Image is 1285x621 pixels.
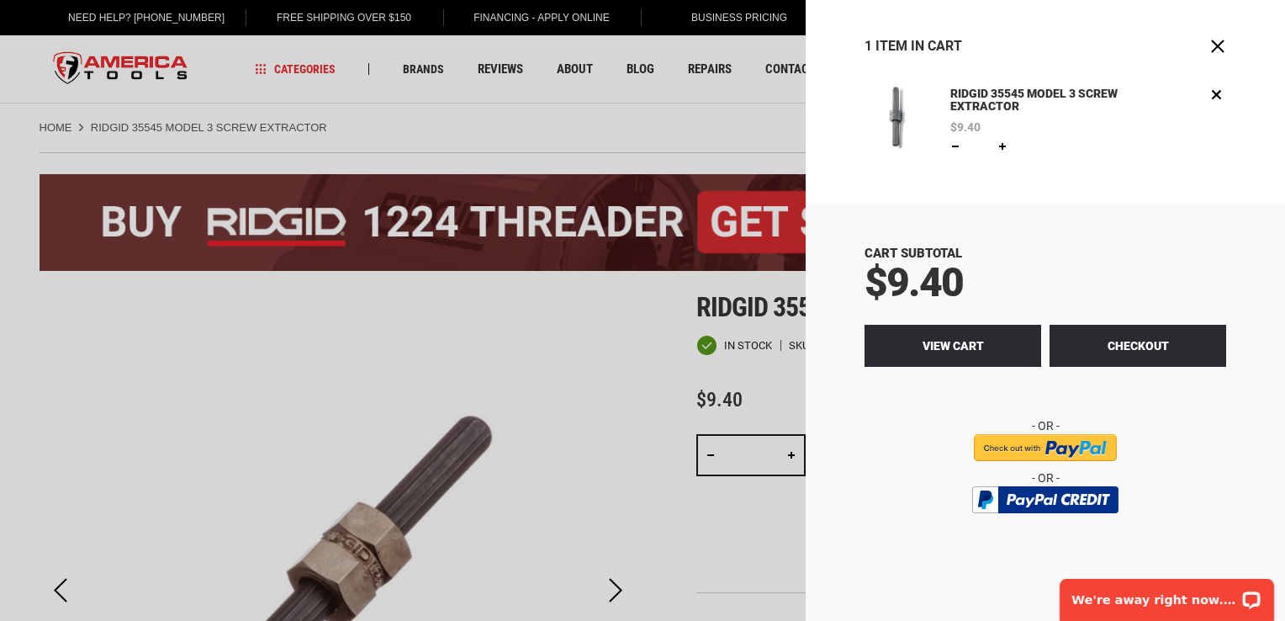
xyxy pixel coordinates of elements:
span: $9.40 [865,258,963,306]
button: Close [1209,38,1226,55]
iframe: LiveChat chat widget [1049,568,1285,621]
button: Checkout [1050,325,1226,367]
span: Cart Subtotal [865,246,962,261]
img: btn_bml_text.png [982,517,1108,536]
a: View Cart [865,325,1041,367]
a: RIDGID 35545 MODEL 3 SCREW EXTRACTOR [946,85,1140,117]
img: RIDGID 35545 MODEL 3 SCREW EXTRACTOR [865,85,930,151]
span: Item in Cart [875,38,962,54]
span: 1 [865,38,872,54]
span: $9.40 [950,121,981,133]
span: View Cart [923,339,984,353]
a: RIDGID 35545 MODEL 3 SCREW EXTRACTOR [865,85,930,157]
